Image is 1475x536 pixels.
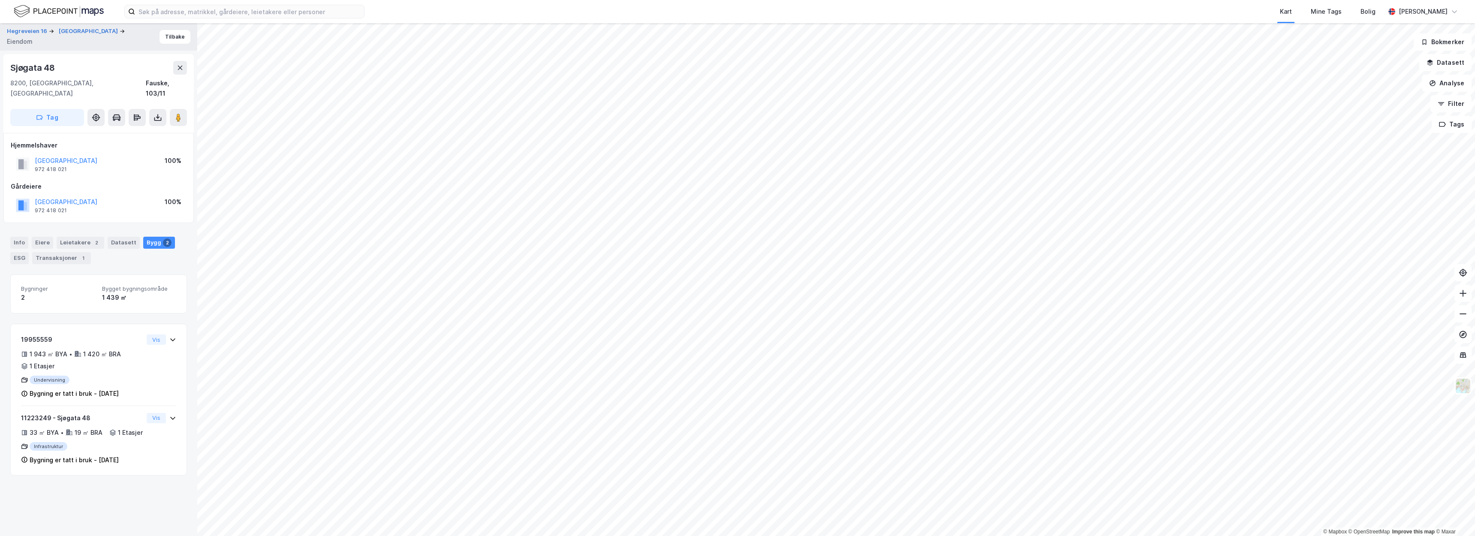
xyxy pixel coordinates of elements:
div: Fauske, 103/11 [146,78,187,99]
input: Søk på adresse, matrikkel, gårdeiere, leietakere eller personer [135,5,364,18]
div: 972 418 021 [35,207,67,214]
div: Kart [1280,6,1292,17]
iframe: Chat Widget [1432,495,1475,536]
div: 100% [165,197,181,207]
div: Hjemmelshaver [11,140,187,151]
div: Bygning er tatt i bruk - [DATE] [30,455,119,465]
div: Eiendom [7,36,33,47]
div: [PERSON_NAME] [1399,6,1448,17]
div: 1 420 ㎡ BRA [83,349,121,359]
div: • [60,429,64,436]
div: Kontrollprogram for chat [1432,495,1475,536]
div: Leietakere [57,237,104,249]
div: 1 [79,254,87,262]
div: 19 ㎡ BRA [75,428,102,438]
button: Analyse [1422,75,1472,92]
a: OpenStreetMap [1349,529,1390,535]
div: 1 439 ㎡ [102,292,176,303]
a: Mapbox [1323,529,1347,535]
button: Filter [1430,95,1472,112]
div: 33 ㎡ BYA [30,428,59,438]
div: Sjøgata 48 [10,61,57,75]
div: Gårdeiere [11,181,187,192]
img: Z [1455,378,1471,394]
button: Vis [147,334,166,345]
div: 2 [21,292,95,303]
button: [GEOGRAPHIC_DATA] [59,27,120,36]
div: 1 Etasjer [118,428,143,438]
div: Bolig [1361,6,1376,17]
div: Info [10,237,28,249]
div: ESG [10,252,29,264]
div: 2 [92,238,101,247]
div: Eiere [32,237,53,249]
span: Bygget bygningsområde [102,285,176,292]
button: Datasett [1419,54,1472,71]
div: 2 [163,238,172,247]
div: Bygg [143,237,175,249]
div: 11223249 - Sjøgata 48 [21,413,143,423]
div: 1 Etasjer [30,361,54,371]
div: 19955559 [21,334,143,345]
div: Datasett [108,237,140,249]
div: Mine Tags [1311,6,1342,17]
div: Bygning er tatt i bruk - [DATE] [30,388,119,399]
div: Transaksjoner [32,252,91,264]
button: Hegreveien 16 [7,27,49,36]
button: Tags [1432,116,1472,133]
button: Vis [147,413,166,423]
div: • [69,351,72,358]
a: Improve this map [1392,529,1435,535]
div: 1 943 ㎡ BYA [30,349,67,359]
img: logo.f888ab2527a4732fd821a326f86c7f29.svg [14,4,104,19]
div: 100% [165,156,181,166]
div: 8200, [GEOGRAPHIC_DATA], [GEOGRAPHIC_DATA] [10,78,146,99]
span: Bygninger [21,285,95,292]
button: Tilbake [160,30,190,44]
div: 972 418 021 [35,166,67,173]
button: Tag [10,109,84,126]
button: Bokmerker [1414,33,1472,51]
